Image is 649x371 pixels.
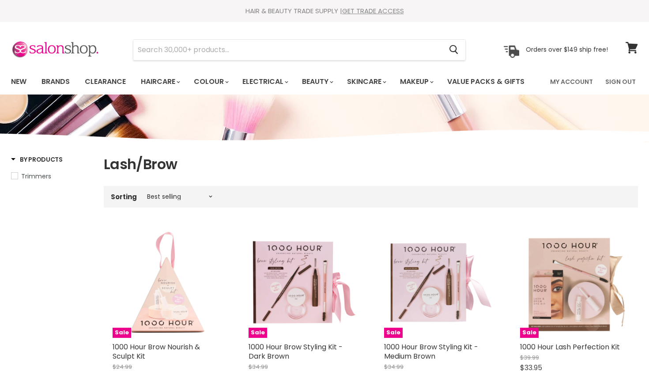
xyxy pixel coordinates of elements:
a: 1000 Hour Lash Perfection KitSale [520,229,630,338]
a: Brands [35,72,76,91]
a: 1000 Hour Brow Nourish & Sculpt Kit [113,342,200,361]
input: Search [133,40,442,60]
a: Skincare [340,72,392,91]
a: Trimmers [11,171,93,181]
a: Value Packs & Gifts [441,72,531,91]
a: 1000 Hour Brow Styling Kit - Dark BrownSale [249,229,358,338]
a: GET TRADE ACCESS [342,6,404,15]
span: $39.99 [520,353,539,362]
a: 1000 Hour Brow Styling Kit - Medium BrownSale [384,229,494,338]
span: Sale [113,328,131,338]
img: 1000 Hour Brow Styling Kit - Medium Brown [384,229,494,338]
span: Sale [520,328,539,338]
a: My Account [545,72,598,91]
button: Search [442,40,465,60]
img: 1000 Hour Brow Styling Kit - Dark Brown [249,229,358,338]
label: Sorting [111,193,137,201]
a: New [4,72,33,91]
a: Haircare [134,72,185,91]
a: 1000 Hour Brow Nourish & Sculpt KitSale [113,229,222,338]
a: 1000 Hour Lash Perfection Kit [520,342,620,352]
span: Sale [249,328,267,338]
ul: Main menu [4,69,538,95]
form: Product [133,39,466,61]
p: Orders over $149 ship free! [526,45,608,53]
a: 1000 Hour Brow Styling Kit - Medium Brown [384,342,478,361]
span: $34.99 [384,363,404,371]
img: 1000 Hour Brow Nourish & Sculpt Kit [113,229,222,338]
a: Sign Out [600,72,641,91]
a: Electrical [236,72,294,91]
a: Colour [187,72,234,91]
span: $24.99 [113,363,132,371]
img: 1000 Hour Lash Perfection Kit [520,229,630,338]
span: Trimmers [21,172,51,181]
h1: Lash/Brow [104,155,638,174]
span: Sale [384,328,403,338]
a: Makeup [393,72,439,91]
a: Clearance [78,72,132,91]
h3: By Products [11,155,63,164]
span: $34.99 [249,363,268,371]
a: Beauty [295,72,339,91]
a: 1000 Hour Brow Styling Kit - Dark Brown [249,342,343,361]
